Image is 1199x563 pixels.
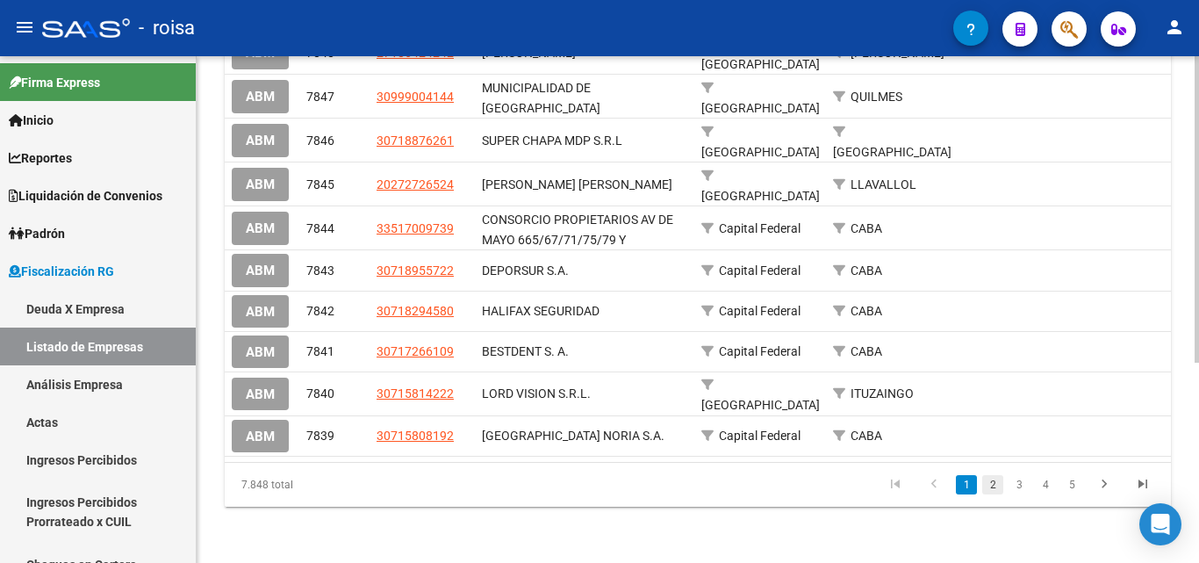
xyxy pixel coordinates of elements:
[482,344,569,358] span: BESTDENT S. A.
[377,304,454,318] span: 30718294580
[1006,470,1032,500] li: page 3
[719,344,801,358] span: Capital Federal
[232,254,289,286] button: ABM
[246,263,275,279] span: ABM
[232,336,289,368] button: ABM
[225,463,411,507] div: 7.848 total
[1139,503,1181,545] div: Open Intercom Messenger
[851,386,914,401] span: ITUZAINGO
[9,224,65,243] span: Padrón
[14,17,35,38] mat-icon: menu
[1061,475,1082,494] a: 5
[377,177,454,191] span: 20272726524
[879,475,912,494] a: go to first page
[306,134,334,148] span: 7846
[232,212,289,244] button: ABM
[953,470,980,500] li: page 1
[851,344,882,358] span: CABA
[482,177,672,191] span: STUTZ MARTIN NICOLAS
[9,73,100,92] span: Firma Express
[917,475,951,494] a: go to previous page
[851,177,916,191] span: LLAVALLOL
[246,221,275,237] span: ABM
[246,134,275,149] span: ABM
[482,81,600,115] span: MUNICIPALIDAD DE QUILMES
[482,386,591,401] span: LORD VISION S.R.L.
[9,111,54,130] span: Inicio
[1035,475,1056,494] a: 4
[701,189,820,203] span: [GEOGRAPHIC_DATA]
[482,263,569,278] span: DEPORSUR S.A.
[1164,17,1185,38] mat-icon: person
[139,9,195,47] span: - roisa
[1059,470,1085,500] li: page 5
[482,213,673,267] span: CONSORCIO PROPIETARIOS AV DE MAYO 665/67/71/75/79 Y RIVADAVIA 666
[246,304,275,320] span: ABM
[1009,475,1030,494] a: 3
[377,429,454,443] span: 30715808192
[851,429,882,443] span: CABA
[956,475,977,494] a: 1
[306,344,334,358] span: 7841
[246,429,275,444] span: ABM
[232,80,289,112] button: ABM
[246,177,275,193] span: ABM
[232,124,289,156] button: ABM
[232,378,289,410] button: ABM
[246,90,275,105] span: ABM
[851,263,882,278] span: CABA
[306,90,334,104] span: 7847
[833,145,951,159] span: [GEOGRAPHIC_DATA]
[9,262,114,281] span: Fiscalización RG
[306,263,334,278] span: 7843
[980,470,1006,500] li: page 2
[377,134,454,148] span: 30718876261
[232,168,289,200] button: ABM
[851,90,902,104] span: QUILMES
[719,221,801,235] span: Capital Federal
[232,420,289,452] button: ABM
[851,221,882,235] span: CABA
[246,386,275,402] span: ABM
[306,386,334,401] span: 7840
[377,263,454,278] span: 30718955722
[851,304,882,318] span: CABA
[377,386,454,401] span: 30715814222
[246,344,275,360] span: ABM
[719,429,801,443] span: Capital Federal
[719,304,801,318] span: Capital Federal
[377,344,454,358] span: 30717266109
[701,145,820,159] span: [GEOGRAPHIC_DATA]
[306,221,334,235] span: 7844
[1088,475,1121,494] a: go to next page
[377,90,454,104] span: 30999004144
[306,177,334,191] span: 7845
[1126,475,1160,494] a: go to last page
[482,134,622,148] span: SUPER CHAPA MDP S.R.L
[232,295,289,328] button: ABM
[9,148,72,168] span: Reportes
[377,221,454,235] span: 33517009739
[9,186,162,206] span: Liquidación de Convenios
[482,304,599,318] span: HALIFAX SEGURIDAD
[306,429,334,443] span: 7839
[701,398,820,412] span: [GEOGRAPHIC_DATA]
[1032,470,1059,500] li: page 4
[306,304,334,318] span: 7842
[482,429,664,443] span: BUENOS AIRES NORIA S.A.
[982,475,1003,494] a: 2
[701,101,820,115] span: [GEOGRAPHIC_DATA]
[701,57,820,71] span: [GEOGRAPHIC_DATA]
[719,263,801,278] span: Capital Federal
